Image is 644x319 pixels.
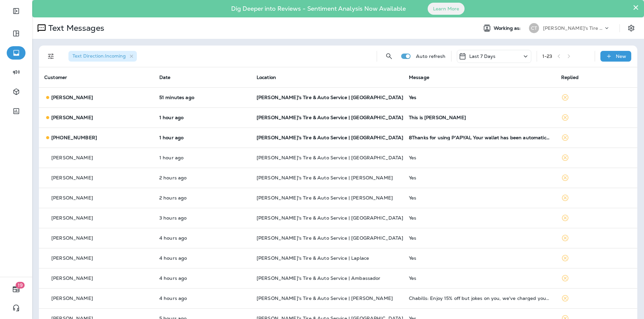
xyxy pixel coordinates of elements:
[7,4,25,18] button: Expand Sidebar
[51,235,93,241] p: [PERSON_NAME]
[51,135,97,140] p: [PHONE_NUMBER]
[257,215,404,221] span: [PERSON_NAME]'s Tire & Auto Service | [GEOGRAPHIC_DATA]
[409,235,550,241] div: Yes
[409,155,550,160] div: Yes
[51,95,93,100] p: [PERSON_NAME]
[159,255,246,261] p: Sep 24, 2025 09:24 AM
[51,175,93,180] p: [PERSON_NAME]
[529,23,539,33] div: CT
[51,195,93,201] p: [PERSON_NAME]
[257,195,393,201] span: [PERSON_NAME]'s Tire & Auto Service | [PERSON_NAME]
[409,135,550,140] div: 8Thanks for using P'APYAL Your wallet has been automatically charged for $628.63 for a Bitcoin (B...
[72,53,126,59] span: Text Direction : Incoming
[469,54,496,59] p: Last 7 Days
[494,25,522,31] span: Working as:
[257,94,445,100] span: [PERSON_NAME]'s Tire & Auto Service | [GEOGRAPHIC_DATA][PERSON_NAME]
[257,135,404,141] span: [PERSON_NAME]'s Tire & Auto Service | [GEOGRAPHIC_DATA]
[542,54,552,59] div: 1 - 23
[409,275,550,281] div: Yes
[409,195,550,201] div: Yes
[159,275,246,281] p: Sep 24, 2025 09:18 AM
[561,74,579,80] span: Replied
[7,283,25,296] button: 19
[159,296,246,301] p: Sep 24, 2025 09:12 AM
[212,8,425,10] p: Dig Deeper into Reviews - Sentiment Analysis Now Available
[159,235,246,241] p: Sep 24, 2025 09:52 AM
[51,115,93,120] p: [PERSON_NAME]
[46,23,104,33] p: Text Messages
[416,54,446,59] p: Auto refresh
[159,74,171,80] span: Date
[257,255,369,261] span: [PERSON_NAME]'s Tire & Auto Service | Laplace
[257,74,276,80] span: Location
[409,175,550,180] div: Yes
[159,195,246,201] p: Sep 24, 2025 11:22 AM
[409,95,550,100] div: Yes
[159,175,246,180] p: Sep 24, 2025 11:41 AM
[409,115,550,120] div: This is jaiden moran
[51,296,93,301] p: [PERSON_NAME]
[68,51,137,62] div: Text Direction:Incoming
[409,296,550,301] div: Chabills: Enjoy 15% off but jokes on you, we've charged you 400% over normal. So you're getting f...
[257,175,393,181] span: [PERSON_NAME]'s Tire & Auto Service | [PERSON_NAME]
[625,22,637,34] button: Settings
[257,295,393,301] span: [PERSON_NAME]'s Tire & Auto Service | [PERSON_NAME]
[159,215,246,221] p: Sep 24, 2025 10:11 AM
[51,275,93,281] p: [PERSON_NAME]
[159,115,246,120] p: Sep 24, 2025 01:03 PM
[409,255,550,261] div: Yes
[51,215,93,221] p: [PERSON_NAME]
[159,135,246,140] p: Sep 24, 2025 12:57 PM
[51,155,93,160] p: [PERSON_NAME]
[44,50,58,63] button: Filters
[543,25,603,31] p: [PERSON_NAME]'s Tire & Auto
[16,282,25,289] span: 19
[257,114,404,121] span: [PERSON_NAME]'s Tire & Auto Service | [GEOGRAPHIC_DATA]
[616,54,626,59] p: New
[633,2,639,13] button: Close
[409,215,550,221] div: Yes
[159,95,246,100] p: Sep 24, 2025 01:15 PM
[51,255,93,261] p: [PERSON_NAME]
[428,3,465,15] button: Learn More
[257,275,381,281] span: [PERSON_NAME]'s Tire & Auto Service | Ambassador
[257,155,404,161] span: [PERSON_NAME]'s Tire & Auto Service | [GEOGRAPHIC_DATA]
[409,74,429,80] span: Message
[44,74,67,80] span: Customer
[159,155,246,160] p: Sep 24, 2025 12:09 PM
[257,235,445,241] span: [PERSON_NAME]'s Tire & Auto Service | [GEOGRAPHIC_DATA][PERSON_NAME]
[382,50,396,63] button: Search Messages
